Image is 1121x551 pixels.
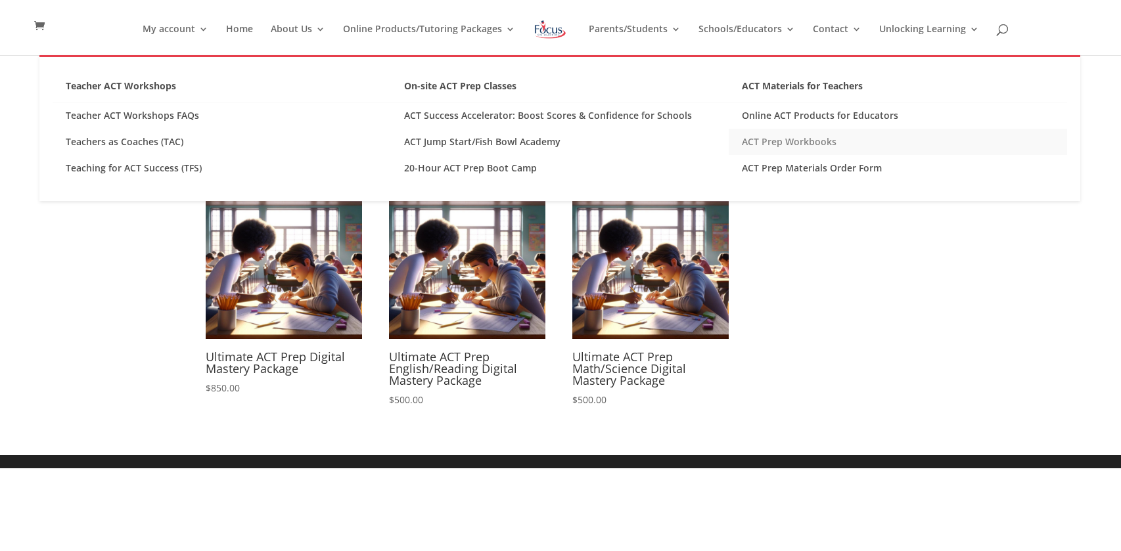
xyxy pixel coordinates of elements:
[389,183,545,408] a: Ultimate ACT Digital Mastery PackageUltimate ACT Prep English/Reading Digital Mastery Package $50...
[389,183,545,339] img: Ultimate ACT Digital Mastery Package
[53,102,391,129] a: Teacher ACT Workshops FAQs
[343,24,515,55] a: Online Products/Tutoring Packages
[533,18,567,41] img: Focus on Learning
[206,183,362,396] a: Ultimate ACT Digital Mastery PackageUltimate ACT Prep Digital Mastery Package $850.00
[271,24,325,55] a: About Us
[729,102,1067,129] a: Online ACT Products for Educators
[391,155,729,181] a: 20-Hour ACT Prep Boot Camp
[729,77,1067,102] a: ACT Materials for Teachers
[572,345,729,392] h2: Ultimate ACT Prep Math/Science Digital Mastery Package
[206,382,240,394] bdi: 850.00
[572,183,729,408] a: Ultimate ACT Digital Mastery PackageUltimate ACT Prep Math/Science Digital Mastery Package $500.00
[226,24,253,55] a: Home
[729,155,1067,181] a: ACT Prep Materials Order Form
[53,129,391,155] a: Teachers as Coaches (TAC)
[572,393,606,406] bdi: 500.00
[698,24,795,55] a: Schools/Educators
[53,155,391,181] a: Teaching for ACT Success (TFS)
[206,345,362,380] h2: Ultimate ACT Prep Digital Mastery Package
[572,393,578,406] span: $
[589,24,681,55] a: Parents/Students
[206,183,362,339] img: Ultimate ACT Digital Mastery Package
[729,129,1067,155] a: ACT Prep Workbooks
[879,24,979,55] a: Unlocking Learning
[572,183,729,339] img: Ultimate ACT Digital Mastery Package
[53,77,391,102] a: Teacher ACT Workshops
[389,393,394,406] span: $
[389,393,423,406] bdi: 500.00
[143,24,208,55] a: My account
[389,345,545,392] h2: Ultimate ACT Prep English/Reading Digital Mastery Package
[391,129,729,155] a: ACT Jump Start/Fish Bowl Academy
[391,102,729,129] a: ACT Success Accelerator: Boost Scores & Confidence for Schools
[813,24,861,55] a: Contact
[391,77,729,102] a: On-site ACT Prep Classes
[206,382,211,394] span: $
